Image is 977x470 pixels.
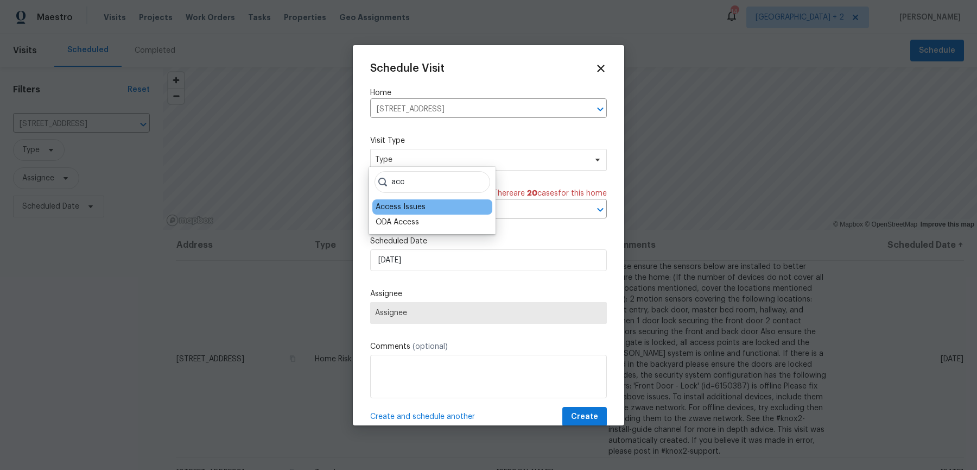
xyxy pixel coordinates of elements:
[593,102,608,117] button: Open
[593,202,608,217] button: Open
[595,62,607,74] span: Close
[376,217,419,228] div: ODA Access
[370,411,475,422] span: Create and schedule another
[375,154,586,165] span: Type
[493,188,607,199] span: There are case s for this home
[562,407,607,427] button: Create
[375,309,602,317] span: Assignee
[413,343,448,350] span: (optional)
[527,190,537,197] span: 20
[571,410,598,424] span: Create
[370,63,445,74] span: Schedule Visit
[376,202,426,212] div: Access Issues
[370,341,607,352] label: Comments
[370,236,607,247] label: Scheduled Date
[370,87,607,98] label: Home
[370,135,607,146] label: Visit Type
[370,249,607,271] input: M/D/YYYY
[370,289,607,299] label: Assignee
[370,101,576,118] input: Enter in an address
